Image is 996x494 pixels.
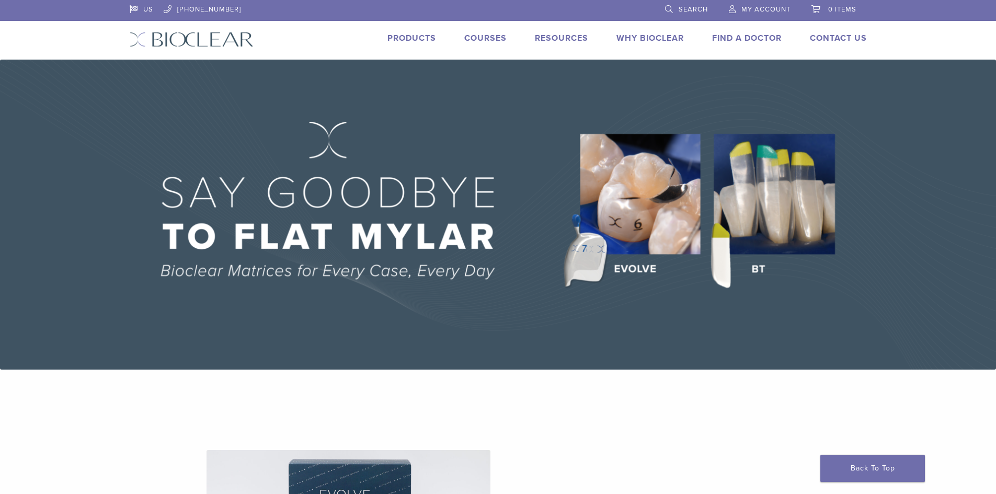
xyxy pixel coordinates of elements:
[810,33,867,43] a: Contact Us
[679,5,708,14] span: Search
[820,455,925,482] a: Back To Top
[464,33,507,43] a: Courses
[741,5,791,14] span: My Account
[712,33,782,43] a: Find A Doctor
[616,33,684,43] a: Why Bioclear
[387,33,436,43] a: Products
[130,32,254,47] img: Bioclear
[828,5,856,14] span: 0 items
[535,33,588,43] a: Resources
